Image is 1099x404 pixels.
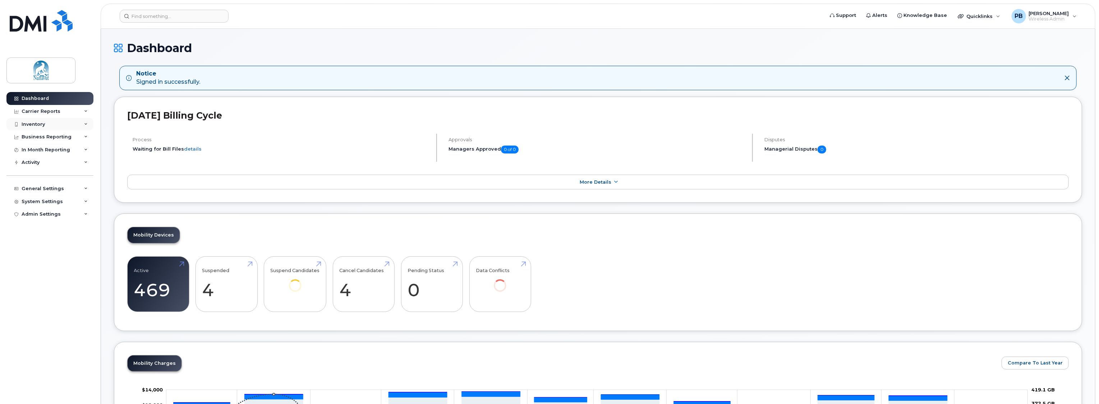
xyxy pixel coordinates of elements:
[1002,357,1069,369] button: Compare To Last Year
[449,137,746,142] h4: Approvals
[476,261,524,302] a: Data Conflicts
[271,261,320,302] a: Suspend Candidates
[128,227,180,243] a: Mobility Devices
[764,146,1069,153] h5: Managerial Disputes
[580,179,611,185] span: More Details
[818,146,826,153] span: 0
[449,146,746,153] h5: Managers Approved
[142,386,163,392] g: $0
[202,261,251,308] a: Suspended 4
[136,70,200,86] div: Signed in successfully.
[133,146,430,152] li: Waiting for Bill Files
[408,261,456,308] a: Pending Status 0
[339,261,388,308] a: Cancel Candidates 4
[134,261,183,308] a: Active 469
[1031,386,1055,392] tspan: 419.1 GB
[136,70,200,78] strong: Notice
[184,146,202,152] a: details
[1008,359,1063,366] span: Compare To Last Year
[133,137,430,142] h4: Process
[142,386,163,392] tspan: $14,000
[501,146,519,153] span: 0 of 0
[764,137,1069,142] h4: Disputes
[127,110,1069,121] h2: [DATE] Billing Cycle
[114,42,1082,54] h1: Dashboard
[128,355,181,371] a: Mobility Charges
